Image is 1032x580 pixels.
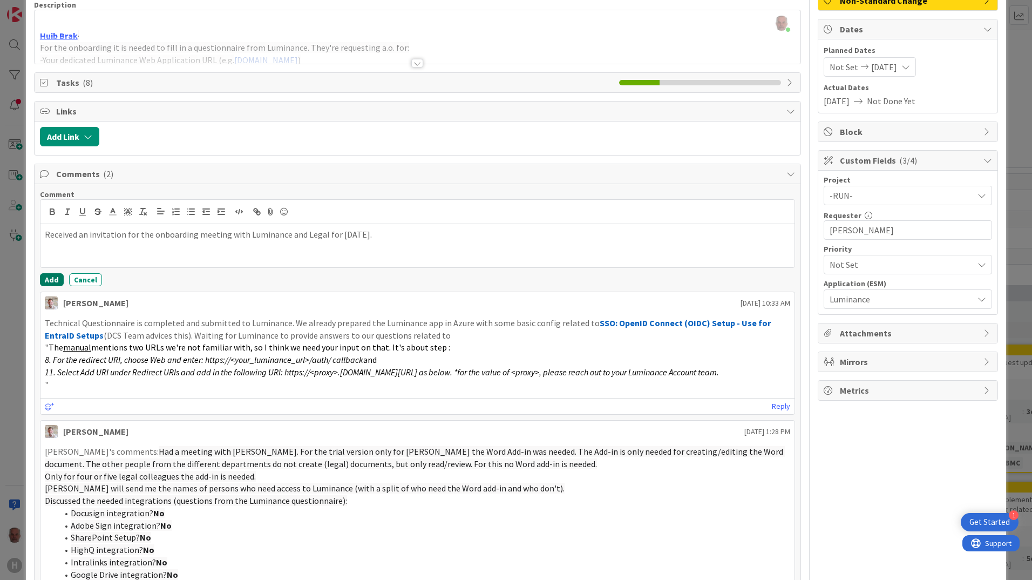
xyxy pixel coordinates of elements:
span: ( 3/4 ) [899,155,917,166]
span: The [49,342,63,353]
span: Custom Fields [840,154,978,167]
span: Luminance [830,292,968,307]
span: · [78,30,79,41]
p: " [45,379,790,391]
strong: No [153,508,165,518]
span: Dates [840,23,978,36]
span: Had a meeting with [PERSON_NAME]. For the trial version only for [PERSON_NAME] the Word Add-in wa... [45,446,785,469]
p: Technical Questionnaire is completed and submitted to Luminance. We already prepared the Luminanc... [45,317,790,341]
div: [PERSON_NAME] [63,296,128,309]
div: 1 [1009,510,1019,520]
div: Get Started [969,517,1010,528]
strong: No [143,544,154,555]
span: Comment [40,190,74,199]
label: Requester [824,211,861,220]
strong: No [140,532,151,543]
strong: No [167,569,178,580]
img: Rd [45,425,58,438]
span: [DATE] [824,95,850,107]
p: [PERSON_NAME]'s comments: [45,446,790,470]
span: mentions two URLs we're not familiar with, so I think we need your input on that. It's about step : [91,342,450,353]
span: Intralinks integration? [71,557,156,568]
span: ( 2 ) [103,168,113,179]
p: Received an invitation for the onboarding meeting with Luminance and Legal for [DATE]. [45,228,790,241]
span: Block [840,125,978,138]
span: Only for four or five legal colleagues the add-in is needed. [45,471,256,482]
img: O12jEcQ4hztlznU9UXUTfFJ6X9AFnSjt.jpg [774,16,789,31]
span: Links [56,105,781,118]
span: Docusign integration? [71,508,153,518]
div: Priority [824,245,992,253]
span: Adobe Sign integration? [71,520,160,531]
span: Support [23,2,49,15]
span: Attachments [840,327,978,340]
em: 11. Select Add URI under Redirect URIs and add in the following URI: https://<proxy>.[DOMAIN_NAME... [45,367,719,377]
strong: No [160,520,172,531]
span: Google Drive integration? [71,569,167,580]
button: Add [40,273,64,286]
span: Tasks [56,76,614,89]
strong: No [156,557,167,568]
em: 8. For the redirect URI, choose Web and enter: https://<your_luminance_url>/auth/ callback [45,354,363,365]
span: and [363,354,377,365]
div: [PERSON_NAME] [63,425,128,438]
div: Open Get Started checklist, remaining modules: 1 [961,513,1019,531]
a: Huib Brak [40,30,78,41]
button: Cancel [69,273,102,286]
img: Rd [45,296,58,309]
span: Mirrors [840,355,978,368]
div: Project [824,176,992,184]
a: manual [63,342,91,353]
span: Actual Dates [824,82,992,93]
span: [DATE] 10:33 AM [741,298,790,309]
span: [DATE] [871,60,897,73]
div: Application (ESM) [824,280,992,287]
button: Add Link [40,127,99,146]
p: " [45,341,790,354]
span: Not Set [830,257,968,272]
span: Discussed the needed integrations (questions from the Luminance questionnaire): [45,495,347,506]
span: ( 8 ) [83,77,93,88]
span: Not Done Yet [867,95,915,107]
strong: SSO: OpenID Connect (OIDC) Setup - Use for EntraID Setups [45,318,772,341]
span: Not Set [830,60,858,73]
a: Reply [772,400,790,413]
span: -RUN- [830,188,968,203]
span: [PERSON_NAME] will send me the names of persons who need access to Luminance (with a split of who... [45,483,565,494]
span: Planned Dates [824,45,992,56]
span: Metrics [840,384,978,397]
span: [DATE] 1:28 PM [744,426,790,437]
span: SharePoint Setup? [71,532,140,543]
span: HighQ integration? [71,544,143,555]
span: Comments [56,167,781,180]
